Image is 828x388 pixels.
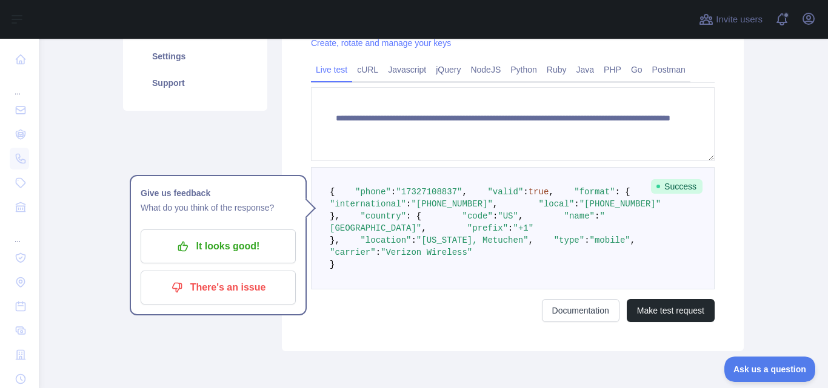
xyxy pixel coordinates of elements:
[411,235,416,245] span: :
[554,235,584,245] span: "type"
[590,235,630,245] span: "mobile"
[627,299,715,322] button: Make test request
[542,60,572,79] a: Ruby
[360,235,411,245] span: "location"
[150,277,287,298] p: There's an issue
[630,235,635,245] span: ,
[579,199,661,209] span: "[PHONE_NUMBER]"
[615,187,630,197] span: : {
[572,60,599,79] a: Java
[599,60,626,79] a: PHP
[330,260,335,269] span: }
[584,235,589,245] span: :
[574,199,579,209] span: :
[529,187,549,197] span: true
[498,211,518,221] span: "US"
[647,60,690,79] a: Postman
[141,186,296,200] h1: Give us feedback
[10,220,29,245] div: ...
[462,211,492,221] span: "code"
[406,211,421,221] span: : {
[716,13,763,27] span: Invite users
[724,357,816,382] iframe: Toggle Customer Support
[381,248,472,257] span: "Verizon Wireless"
[542,299,619,322] a: Documentation
[467,223,508,233] span: "prefix"
[431,60,466,79] a: jQuery
[150,236,287,257] p: It looks good!
[406,199,411,209] span: :
[383,60,431,79] a: Javascript
[696,10,765,29] button: Invite users
[518,211,523,221] span: ,
[595,211,599,221] span: :
[529,235,533,245] span: ,
[466,60,506,79] a: NodeJS
[360,211,406,221] span: "country"
[311,38,451,48] a: Create, rotate and manage your keys
[355,187,391,197] span: "phone"
[330,187,335,197] span: {
[141,271,296,304] button: There's an issue
[493,199,498,209] span: ,
[141,229,296,263] button: It looks good!
[508,223,513,233] span: :
[411,199,492,209] span: "[PHONE_NUMBER]"
[330,211,340,221] span: },
[352,60,383,79] a: cURL
[330,235,340,245] span: },
[549,187,553,197] span: ,
[506,60,542,79] a: Python
[141,200,296,215] p: What do you think of the response?
[564,211,595,221] span: "name"
[138,70,253,96] a: Support
[574,187,615,197] span: "format"
[138,43,253,70] a: Settings
[626,60,647,79] a: Go
[538,199,574,209] span: "local"
[493,211,498,221] span: :
[396,187,462,197] span: "17327108837"
[330,199,406,209] span: "international"
[523,187,528,197] span: :
[416,235,529,245] span: "[US_STATE], Metuchen"
[487,187,523,197] span: "valid"
[421,223,426,233] span: ,
[462,187,467,197] span: ,
[311,60,352,79] a: Live test
[391,187,396,197] span: :
[10,73,29,97] div: ...
[330,248,376,257] span: "carrier"
[651,179,703,194] span: Success
[513,223,533,233] span: "+1"
[376,248,381,257] span: :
